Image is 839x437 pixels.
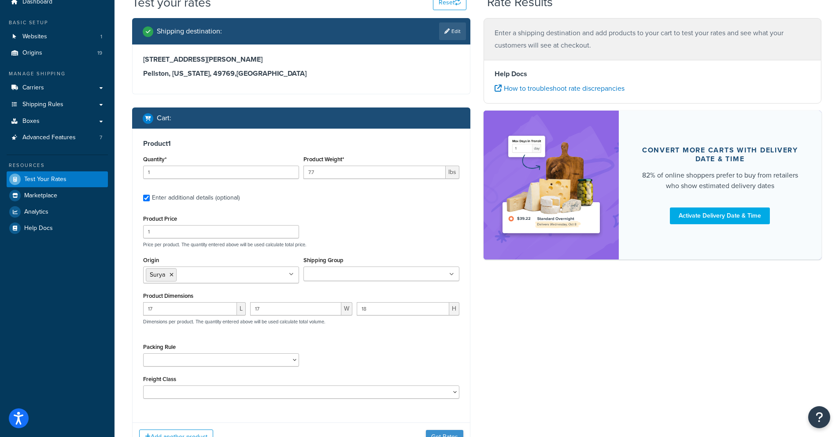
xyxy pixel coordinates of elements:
h2: Cart : [157,114,171,122]
span: Advanced Features [22,134,76,141]
span: 7 [100,134,102,141]
span: Shipping Rules [22,101,63,108]
span: Websites [22,33,47,41]
a: Websites1 [7,29,108,45]
p: Price per product. The quantity entered above will be used calculate total price. [141,241,462,248]
span: H [449,302,459,315]
span: lbs [446,166,459,179]
li: Websites [7,29,108,45]
div: Basic Setup [7,19,108,26]
h3: Product 1 [143,139,459,148]
li: Advanced Features [7,130,108,146]
span: Analytics [24,208,48,216]
span: 19 [97,49,102,57]
label: Packing Rule [143,344,176,350]
input: Enter additional details (optional) [143,195,150,201]
h3: [STREET_ADDRESS][PERSON_NAME] [143,55,459,64]
a: Shipping Rules [7,96,108,113]
a: Edit [439,22,466,40]
img: feature-image-ddt-36eae7f7280da8017bfb280eaccd9c446f90b1fe08728e4019434db127062ab4.png [497,124,606,246]
a: How to troubleshoot rate discrepancies [495,83,625,93]
span: Help Docs [24,225,53,232]
span: W [341,302,352,315]
button: Open Resource Center [808,406,830,428]
label: Product Weight* [303,156,344,163]
h2: Shipping destination : [157,27,222,35]
div: Resources [7,162,108,169]
label: Product Dimensions [143,293,193,299]
a: Help Docs [7,220,108,236]
span: L [237,302,246,315]
span: Boxes [22,118,40,125]
p: Dimensions per product. The quantity entered above will be used calculate total volume. [141,318,325,325]
p: Enter a shipping destination and add products to your cart to test your rates and see what your c... [495,27,811,52]
div: Manage Shipping [7,70,108,78]
label: Quantity* [143,156,166,163]
li: Origins [7,45,108,61]
a: Marketplace [7,188,108,204]
span: Marketplace [24,192,57,200]
span: Origins [22,49,42,57]
span: Test Your Rates [24,176,67,183]
label: Freight Class [143,376,176,382]
span: 1 [100,33,102,41]
a: Boxes [7,113,108,130]
label: Origin [143,257,159,263]
label: Product Price [143,215,177,222]
a: Advanced Features7 [7,130,108,146]
input: 0.0 [143,166,299,179]
div: Convert more carts with delivery date & time [640,146,801,163]
h3: Pellston, [US_STATE], 49769 , [GEOGRAPHIC_DATA] [143,69,459,78]
a: Activate Delivery Date & Time [670,207,770,224]
div: Enter additional details (optional) [152,192,240,204]
a: Test Your Rates [7,171,108,187]
input: 0.00 [303,166,446,179]
a: Analytics [7,204,108,220]
label: Shipping Group [303,257,344,263]
div: 82% of online shoppers prefer to buy from retailers who show estimated delivery dates [640,170,801,191]
span: Carriers [22,84,44,92]
a: Origins19 [7,45,108,61]
span: Surya [150,270,165,279]
h4: Help Docs [495,69,811,79]
a: Carriers [7,80,108,96]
